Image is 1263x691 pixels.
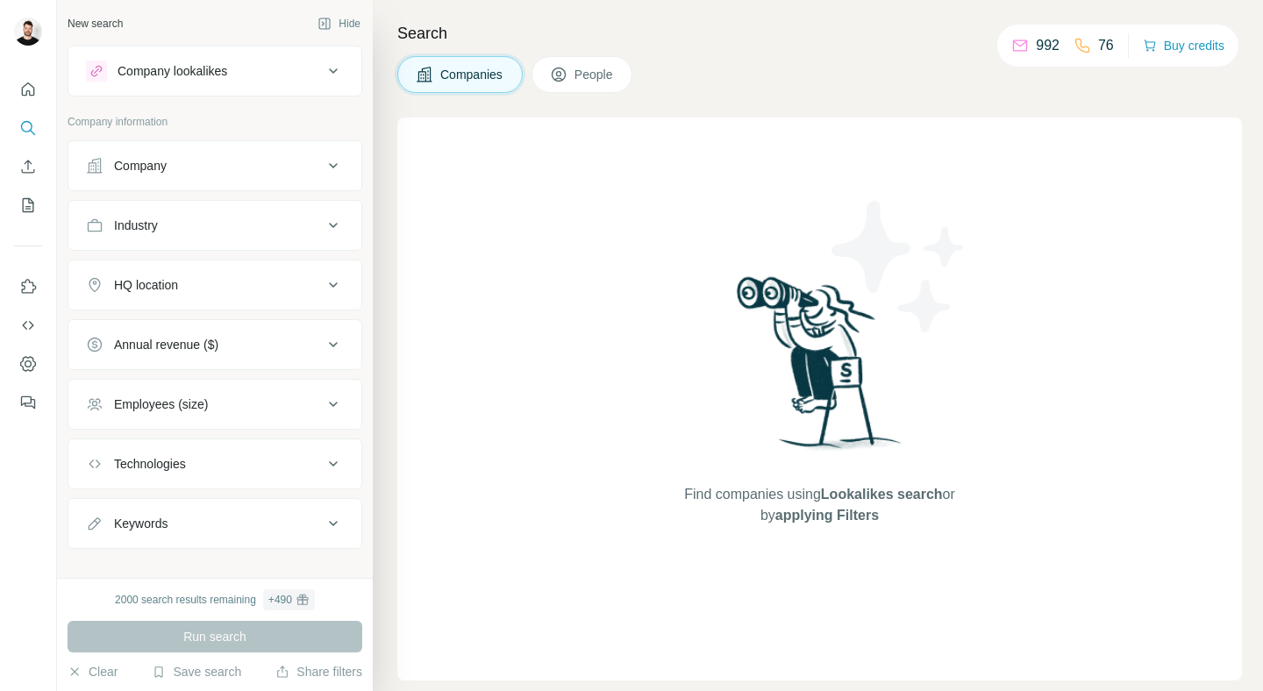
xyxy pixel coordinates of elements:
[114,455,186,473] div: Technologies
[68,16,123,32] div: New search
[1036,35,1060,56] p: 992
[729,272,911,467] img: Surfe Illustration - Woman searching with binoculars
[68,443,361,485] button: Technologies
[118,62,227,80] div: Company lookalikes
[14,348,42,380] button: Dashboard
[268,592,292,608] div: + 490
[68,383,361,425] button: Employees (size)
[1098,35,1114,56] p: 76
[68,204,361,246] button: Industry
[820,188,978,345] img: Surfe Illustration - Stars
[114,276,178,294] div: HQ location
[14,74,42,105] button: Quick start
[68,324,361,366] button: Annual revenue ($)
[275,663,362,680] button: Share filters
[68,502,361,545] button: Keywords
[115,589,315,610] div: 2000 search results remaining
[152,663,241,680] button: Save search
[14,387,42,418] button: Feedback
[440,66,504,83] span: Companies
[14,189,42,221] button: My lists
[14,271,42,303] button: Use Surfe on LinkedIn
[821,487,943,502] span: Lookalikes search
[679,484,960,526] span: Find companies using or by
[68,145,361,187] button: Company
[14,310,42,341] button: Use Surfe API
[1143,33,1224,58] button: Buy credits
[14,151,42,182] button: Enrich CSV
[114,157,167,175] div: Company
[114,395,208,413] div: Employees (size)
[114,336,218,353] div: Annual revenue ($)
[68,264,361,306] button: HQ location
[114,515,168,532] div: Keywords
[68,50,361,92] button: Company lookalikes
[14,112,42,144] button: Search
[775,508,879,523] span: applying Filters
[14,18,42,46] img: Avatar
[574,66,615,83] span: People
[68,114,362,130] p: Company information
[114,217,158,234] div: Industry
[397,21,1242,46] h4: Search
[68,663,118,680] button: Clear
[305,11,373,37] button: Hide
